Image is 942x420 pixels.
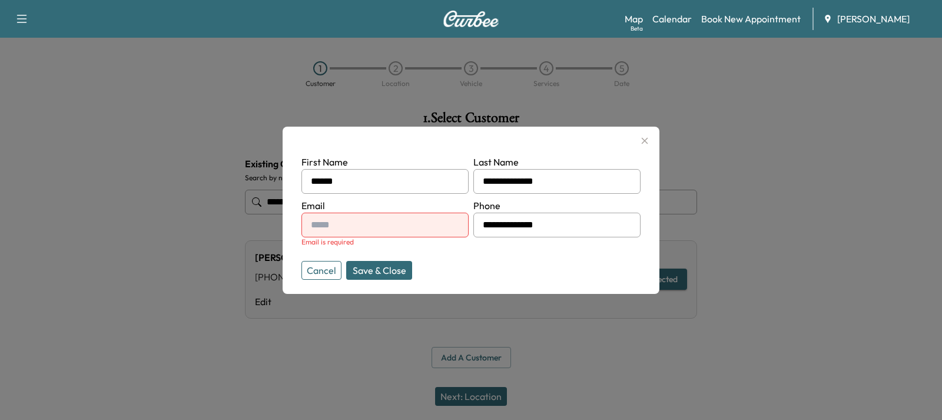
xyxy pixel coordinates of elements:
[301,237,469,247] div: Email is required
[443,11,499,27] img: Curbee Logo
[301,261,341,280] button: Cancel
[652,12,692,26] a: Calendar
[473,200,500,211] label: Phone
[301,156,348,168] label: First Name
[473,156,519,168] label: Last Name
[631,24,643,33] div: Beta
[625,12,643,26] a: MapBeta
[346,261,412,280] button: Save & Close
[837,12,910,26] span: [PERSON_NAME]
[701,12,801,26] a: Book New Appointment
[301,200,325,211] label: Email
